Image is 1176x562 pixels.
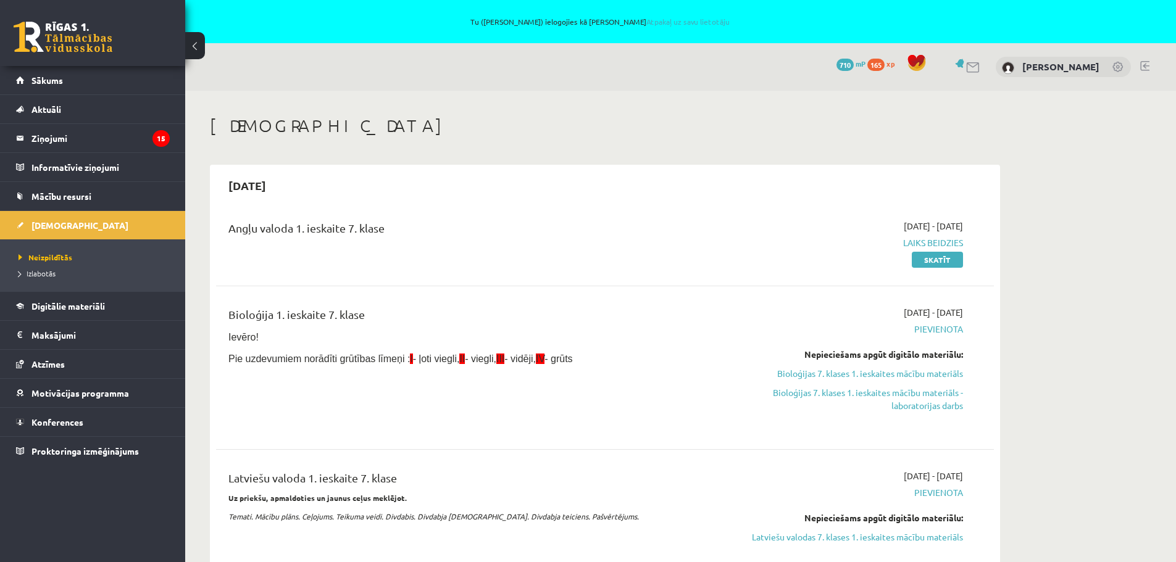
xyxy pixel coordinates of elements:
span: Pievienota [730,486,963,499]
a: Rīgas 1. Tālmācības vidusskola [14,22,112,52]
a: Mācību resursi [16,182,170,210]
a: 710 mP [836,59,865,68]
span: III [496,353,504,364]
span: I [410,353,412,364]
strong: Uz priekšu, apmaldoties un jaunus ceļus meklējot. [228,493,407,503]
a: [PERSON_NAME] [1022,60,1099,73]
span: Mācību resursi [31,191,91,202]
span: Atzīmes [31,358,65,370]
span: Laiks beidzies [730,236,963,249]
span: 710 [836,59,854,71]
em: Temati. Mācību plāns. Ceļojums. Teikuma veidi. Divdabis. Divdabja [DEMOGRAPHIC_DATA]. Divdabja te... [228,511,639,521]
a: Aktuāli [16,95,170,123]
span: Sākums [31,75,63,86]
span: Digitālie materiāli [31,300,105,312]
a: Maksājumi [16,321,170,349]
h1: [DEMOGRAPHIC_DATA] [210,115,1000,136]
div: Bioloģija 1. ieskaite 7. klase [228,306,712,329]
a: Informatīvie ziņojumi [16,153,170,181]
a: Bioloģijas 7. klases 1. ieskaites mācību materiāls [730,367,963,380]
a: Sākums [16,66,170,94]
legend: Ziņojumi [31,124,170,152]
div: Latviešu valoda 1. ieskaite 7. klase [228,469,712,492]
a: Izlabotās [19,268,173,279]
span: [DATE] - [DATE] [904,469,963,482]
img: Kristofers Vasiļjevs [1002,62,1014,74]
span: [DEMOGRAPHIC_DATA] [31,220,128,231]
a: [DEMOGRAPHIC_DATA] [16,211,170,239]
span: II [459,353,465,364]
span: xp [886,59,895,68]
span: Neizpildītās [19,252,72,262]
a: Neizpildītās [19,252,173,263]
span: mP [856,59,865,68]
a: Skatīt [912,252,963,268]
span: Aktuāli [31,104,61,115]
span: Proktoringa izmēģinājums [31,445,139,457]
span: IV [536,353,544,364]
span: Pie uzdevumiem norādīti grūtības līmeņi : - ļoti viegli, - viegli, - vidēji, - grūts [228,353,573,364]
a: Konferences [16,408,170,436]
div: Nepieciešams apgūt digitālo materiālu: [730,511,963,524]
a: Atzīmes [16,350,170,378]
h2: [DATE] [216,171,278,200]
div: Angļu valoda 1. ieskaite 7. klase [228,220,712,242]
span: Motivācijas programma [31,387,129,399]
a: Atpakaļ uz savu lietotāju [646,17,730,27]
span: Tu ([PERSON_NAME]) ielogojies kā [PERSON_NAME] [142,18,1059,25]
a: Motivācijas programma [16,379,170,407]
span: Pievienota [730,323,963,336]
a: 165 xp [867,59,901,68]
a: Bioloģijas 7. klases 1. ieskaites mācību materiāls - laboratorijas darbs [730,386,963,412]
span: Ievēro! [228,332,259,342]
a: Ziņojumi15 [16,124,170,152]
span: [DATE] - [DATE] [904,220,963,233]
legend: Maksājumi [31,321,170,349]
a: Digitālie materiāli [16,292,170,320]
span: [DATE] - [DATE] [904,306,963,319]
a: Proktoringa izmēģinājums [16,437,170,465]
span: Konferences [31,416,83,428]
div: Nepieciešams apgūt digitālo materiālu: [730,348,963,361]
span: 165 [867,59,885,71]
i: 15 [152,130,170,147]
legend: Informatīvie ziņojumi [31,153,170,181]
a: Latviešu valodas 7. klases 1. ieskaites mācību materiāls [730,531,963,543]
span: Izlabotās [19,268,56,278]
